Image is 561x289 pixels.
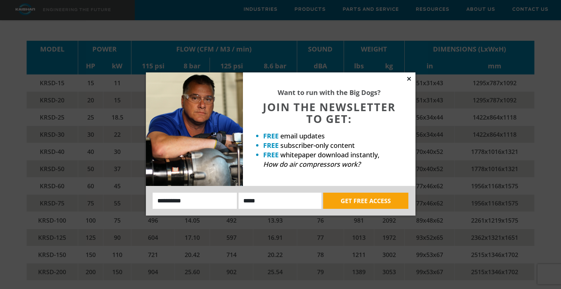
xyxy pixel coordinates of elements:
[280,131,325,140] span: email updates
[278,88,381,97] strong: Want to run with the Big Dogs?
[263,141,279,150] strong: FREE
[263,150,279,159] strong: FREE
[263,100,396,126] span: JOIN THE NEWSLETTER TO GET:
[406,76,412,82] button: Close
[263,160,361,169] em: How do air compressors work?
[280,141,355,150] span: subscriber-only content
[280,150,379,159] span: whitepaper download instantly,
[239,193,321,209] input: Email
[153,193,237,209] input: Name:
[323,193,408,209] button: GET FREE ACCESS
[263,131,279,140] strong: FREE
